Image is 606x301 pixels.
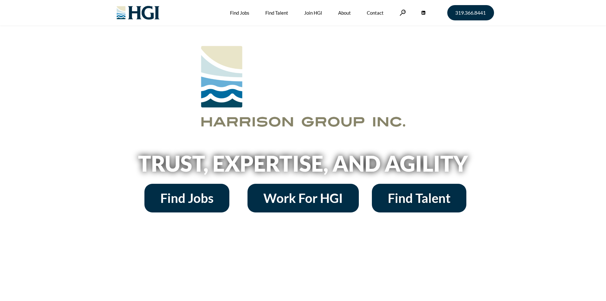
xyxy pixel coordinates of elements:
[400,10,406,16] a: Search
[144,184,229,212] a: Find Jobs
[447,5,494,20] a: 319.366.8441
[455,10,486,15] span: 319.366.8441
[388,192,450,204] span: Find Talent
[247,184,359,212] a: Work For HGI
[122,153,484,174] h2: Trust, Expertise, and Agility
[160,192,213,204] span: Find Jobs
[263,192,343,204] span: Work For HGI
[372,184,466,212] a: Find Talent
